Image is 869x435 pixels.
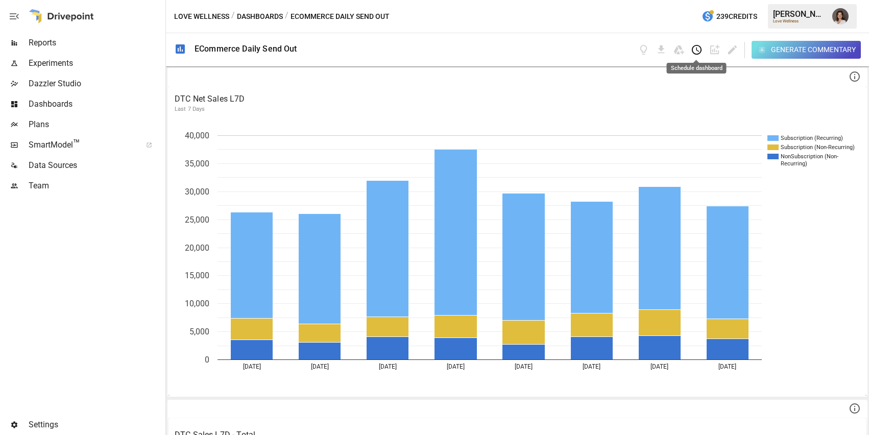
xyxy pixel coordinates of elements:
span: SmartModel [29,139,135,151]
text: [DATE] [583,363,600,370]
p: Last 7 Days [175,105,860,113]
text: 20,000 [185,243,209,253]
text: 10,000 [185,299,209,308]
text: [DATE] [243,363,261,370]
div: / [231,10,235,23]
button: Love Wellness [174,10,229,23]
svg: A chart. [168,120,866,396]
text: 40,000 [185,131,209,140]
button: Edit dashboard [727,44,738,56]
text: [DATE] [718,363,736,370]
text: [DATE] [379,363,397,370]
span: Settings [29,419,163,431]
div: ECommerce Daily Send Out [195,44,297,54]
text: NonSubscription (Non- [781,153,838,160]
span: Plans [29,118,163,131]
button: Schedule dashboard [691,44,703,56]
button: View documentation [638,44,649,56]
span: Experiments [29,57,163,69]
div: Love Wellness [773,19,826,23]
text: 25,000 [185,215,209,225]
text: [DATE] [515,363,533,370]
button: Save as Google Doc [673,44,685,56]
div: Generate Commentary [771,43,856,56]
text: Subscription (Recurring) [781,135,843,141]
text: [DATE] [447,363,465,370]
p: DTC Net Sales L7D [175,93,860,105]
button: 239Credits [697,7,761,26]
img: Franziska Ibscher [832,8,849,25]
span: Reports [29,37,163,49]
text: 15,000 [185,271,209,280]
div: Schedule dashboard [667,63,727,74]
text: 35,000 [185,159,209,168]
button: Generate Commentary [752,41,861,59]
span: ™ [73,137,80,150]
div: [PERSON_NAME] [773,9,826,19]
span: Data Sources [29,159,163,172]
div: / [285,10,288,23]
span: Dazzler Studio [29,78,163,90]
span: Team [29,180,163,192]
button: Download dashboard [656,44,667,56]
text: 5,000 [189,327,209,336]
text: 30,000 [185,187,209,197]
span: 239 Credits [716,10,757,23]
text: Subscription (Non-Recurring) [781,144,855,151]
button: Add widget [709,44,720,56]
text: 0 [205,355,209,365]
text: [DATE] [311,363,329,370]
text: [DATE] [650,363,668,370]
text: Recurring) [781,160,807,167]
span: Dashboards [29,98,163,110]
button: Franziska Ibscher [826,2,855,31]
button: Dashboards [237,10,283,23]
